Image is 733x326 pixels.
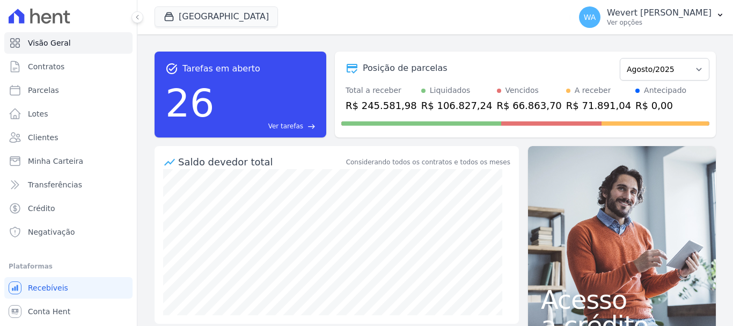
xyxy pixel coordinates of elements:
[9,260,128,273] div: Plataformas
[4,174,133,195] a: Transferências
[219,121,316,131] a: Ver tarefas east
[346,98,417,113] div: R$ 245.581,98
[28,227,75,237] span: Negativação
[644,85,686,96] div: Antecipado
[28,38,71,48] span: Visão Geral
[28,203,55,214] span: Crédito
[421,98,493,113] div: R$ 106.827,24
[4,301,133,322] a: Conta Hent
[4,221,133,243] a: Negativação
[570,2,733,32] button: WA Wevert [PERSON_NAME] Ver opções
[4,277,133,299] a: Recebíveis
[165,62,178,75] span: task_alt
[4,32,133,54] a: Visão Geral
[28,61,64,72] span: Contratos
[505,85,539,96] div: Vencidos
[4,150,133,172] a: Minha Carteira
[4,198,133,219] a: Crédito
[28,156,83,166] span: Minha Carteira
[607,8,712,18] p: Wevert [PERSON_NAME]
[178,155,344,169] div: Saldo devedor total
[430,85,471,96] div: Liquidados
[28,179,82,190] span: Transferências
[155,6,278,27] button: [GEOGRAPHIC_DATA]
[566,98,631,113] div: R$ 71.891,04
[28,132,58,143] span: Clientes
[635,98,686,113] div: R$ 0,00
[363,62,448,75] div: Posição de parcelas
[28,282,68,293] span: Recebíveis
[4,127,133,148] a: Clientes
[165,75,215,131] div: 26
[607,18,712,27] p: Ver opções
[28,85,59,96] span: Parcelas
[307,122,316,131] span: east
[182,62,260,75] span: Tarefas em aberto
[575,85,611,96] div: A receber
[28,306,70,317] span: Conta Hent
[4,79,133,101] a: Parcelas
[346,85,417,96] div: Total a receber
[4,56,133,77] a: Contratos
[4,103,133,125] a: Lotes
[584,13,596,21] span: WA
[497,98,562,113] div: R$ 66.863,70
[346,157,510,167] div: Considerando todos os contratos e todos os meses
[268,121,303,131] span: Ver tarefas
[541,287,703,313] span: Acesso
[28,108,48,119] span: Lotes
